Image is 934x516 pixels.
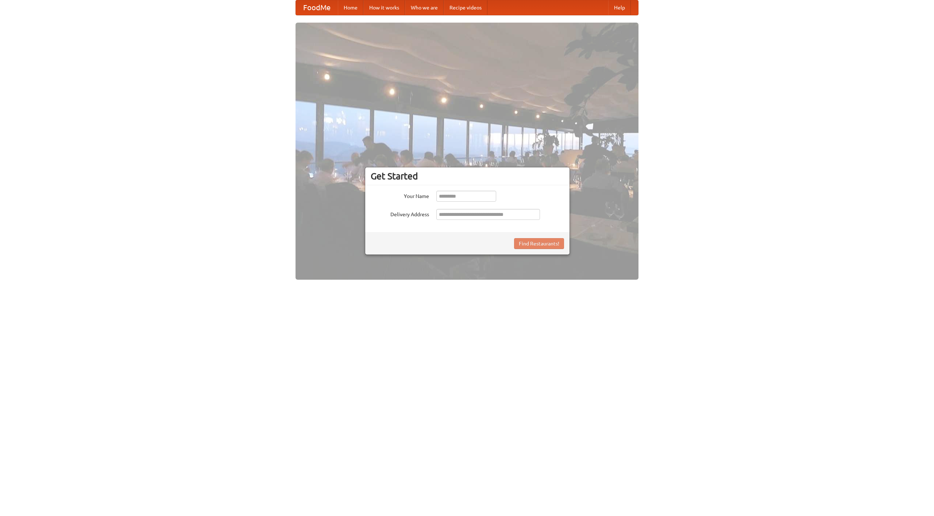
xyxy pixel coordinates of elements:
a: Recipe videos [444,0,487,15]
button: Find Restaurants! [514,238,564,249]
h3: Get Started [371,171,564,182]
a: Home [338,0,363,15]
a: Who we are [405,0,444,15]
label: Your Name [371,191,429,200]
a: How it works [363,0,405,15]
label: Delivery Address [371,209,429,218]
a: Help [608,0,631,15]
a: FoodMe [296,0,338,15]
